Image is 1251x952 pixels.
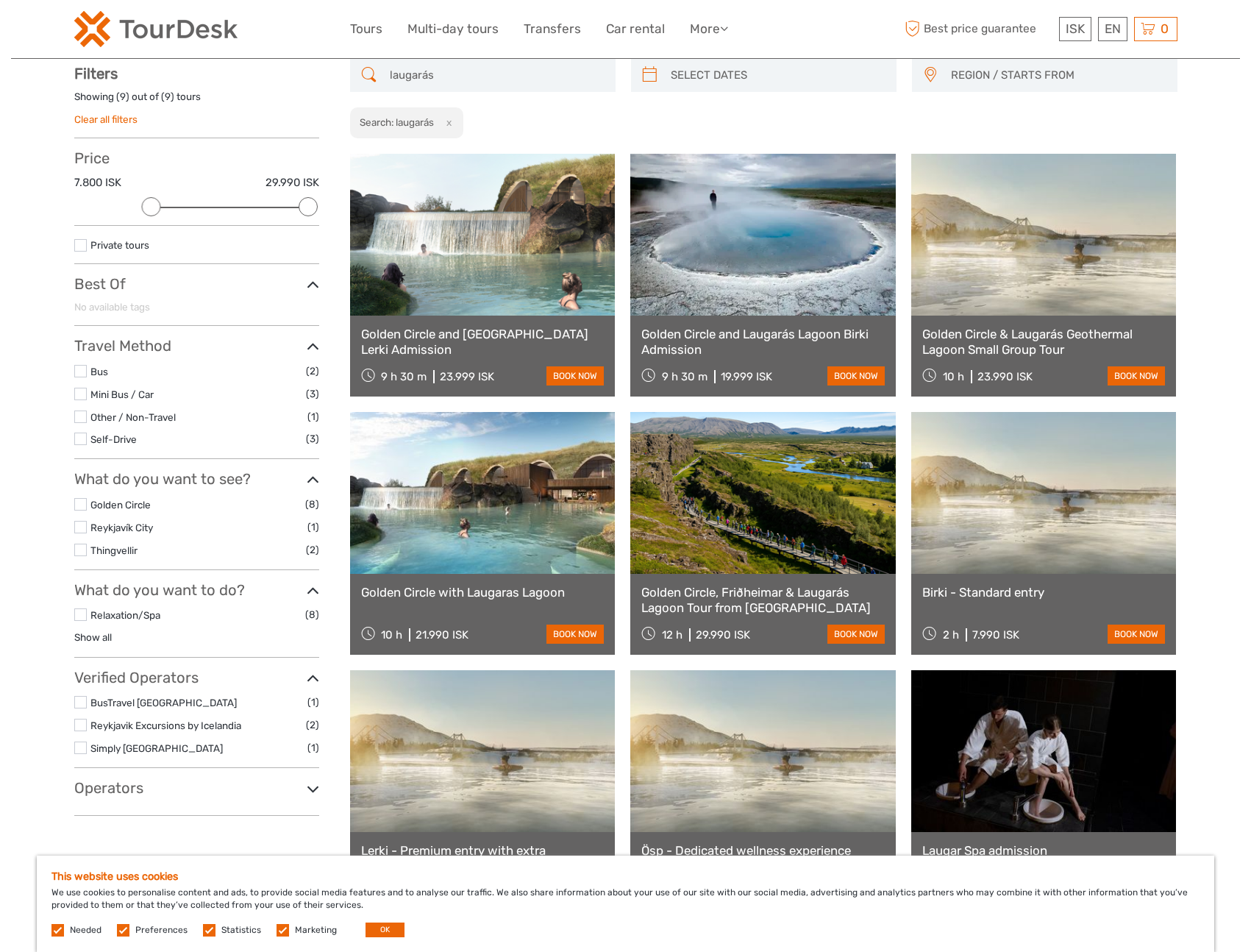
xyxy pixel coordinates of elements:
span: (1) [307,408,319,425]
a: Multi-day tours [407,18,499,40]
span: (2) [306,363,319,380]
span: (2) [306,717,319,733]
label: 9 [165,90,171,104]
a: Laugar Spa admission [922,843,1166,858]
span: 2 h [943,628,959,642]
h3: Price [74,149,319,167]
a: BusTravel [GEOGRAPHIC_DATA] [90,697,237,708]
a: book now [546,625,604,644]
span: (3) [306,386,319,402]
a: book now [1108,366,1165,386]
span: Best price guarantee [902,17,1055,41]
div: 23.990 ISK [977,370,1033,383]
p: We're away right now. Please check back later! [21,26,166,38]
span: (1) [307,739,319,756]
span: (1) [307,519,319,536]
a: Other / Non-Travel [90,411,176,423]
h3: What do you want to see? [74,470,319,488]
span: ISK [1066,21,1085,36]
input: SELECT DATES [665,63,889,88]
a: book now [827,625,885,644]
span: (8) [305,606,319,623]
a: book now [546,366,604,386]
a: Golden Circle [90,499,151,511]
a: Golden Circle & Laugarás Geothermal Lagoon Small Group Tour [922,327,1166,357]
h3: Best Of [74,275,319,293]
a: Golden Circle with Laugaras Lagoon [361,585,605,600]
a: Birki - Standard entry [922,585,1166,600]
a: Reykjavík City [90,522,153,533]
img: 120-15d4194f-c635-41b9-a512-a3cb382bfb57_logo_small.png [74,11,238,47]
button: REGION / STARTS FROM [944,63,1170,88]
a: Simply [GEOGRAPHIC_DATA] [90,742,223,754]
a: Clear all filters [74,113,138,125]
h3: Operators [74,779,319,797]
a: Thingvellir [90,544,138,556]
span: 9 h 30 m [381,370,427,383]
span: 9 h 30 m [662,370,708,383]
div: Showing ( ) out of ( ) tours [74,90,319,113]
a: Golden Circle and Laugarás Lagoon Birki Admission [641,327,885,357]
a: Show all [74,631,112,643]
label: 7.800 ISK [74,175,121,191]
a: More [690,18,728,40]
span: No available tags [74,301,150,313]
div: 29.990 ISK [696,628,750,642]
h3: Verified Operators [74,669,319,686]
button: x [436,115,456,130]
span: (3) [306,430,319,447]
label: Marketing [295,924,337,937]
span: 0 [1158,21,1171,36]
a: Car rental [606,18,665,40]
a: Reykjavik Excursions by Icelandia [90,720,241,731]
button: Open LiveChat chat widget [169,23,187,40]
button: OK [366,923,404,937]
label: Preferences [135,924,188,937]
div: 7.990 ISK [972,628,1019,642]
a: Transfers [524,18,581,40]
a: book now [827,366,885,386]
h3: Travel Method [74,337,319,355]
a: Bus [90,366,108,377]
a: Ösp - Dedicated wellness experience [641,843,885,858]
div: 21.990 ISK [416,628,468,642]
a: Lerki - Premium entry with extra amenities [361,843,605,873]
a: Golden Circle, Friðheimar & Laugarás Lagoon Tour from [GEOGRAPHIC_DATA] [641,585,885,615]
input: SEARCH [384,63,608,88]
a: Mini Bus / Car [90,388,154,400]
label: Needed [70,924,101,937]
span: 10 h [381,628,402,642]
h3: What do you want to do? [74,581,319,599]
div: 19.999 ISK [721,370,772,383]
label: 29.990 ISK [265,175,319,191]
div: EN [1098,17,1127,41]
a: book now [1108,625,1165,644]
div: We use cookies to personalise content and ads, to provide social media features and to analyse ou... [37,856,1214,952]
a: Golden Circle and [GEOGRAPHIC_DATA] Lerki Admission [361,327,605,357]
a: Self-Drive [90,433,137,445]
div: 23.999 ISK [440,370,494,383]
span: 12 h [662,628,682,642]
a: Private tours [90,239,149,251]
span: (8) [305,496,319,513]
label: 9 [120,90,126,104]
label: Statistics [221,924,261,937]
span: (1) [307,694,319,711]
h2: Search: laugarás [360,116,434,128]
a: Relaxation/Spa [90,609,160,621]
span: (2) [306,541,319,558]
a: Tours [350,18,382,40]
strong: Filters [74,65,118,82]
h5: This website uses cookies [51,870,1200,883]
span: 10 h [943,370,964,383]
